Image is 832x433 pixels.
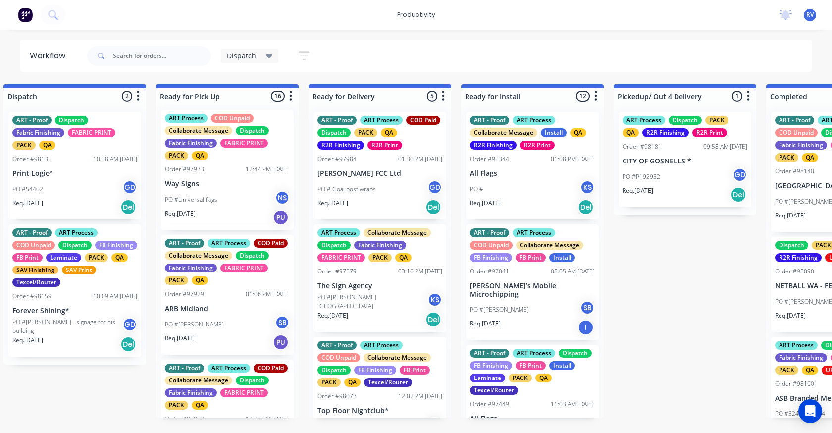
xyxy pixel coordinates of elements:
[12,128,64,137] div: Fabric Finishing
[470,282,595,299] p: [PERSON_NAME]’s Mobile Microchipping
[8,224,141,357] div: ART - ProofART ProcessCOD UnpaidDispatchFB FinishingFB PrintLaminatePACKQASAV FinishingSAV PrintT...
[236,126,269,135] div: Dispatch
[8,112,141,219] div: ART - ProofDispatchFabric FinishingFABRIC PRINTPACKQAOrder #9813510:38 AM [DATE]Print Logic^PO #5...
[165,415,204,424] div: Order #97982
[360,116,403,125] div: ART Process
[39,141,55,150] div: QA
[12,307,137,315] p: Forever Shining*
[12,228,52,237] div: ART - Proof
[775,379,814,388] div: Order #98160
[398,155,442,163] div: 01:30 PM [DATE]
[802,153,818,162] div: QA
[192,401,208,410] div: QA
[313,224,446,332] div: ART ProcessCollaborate MessageDispatchFabric FinishingFABRIC PRINTPACKQAOrder #9757903:16 PM [DAT...
[513,349,555,358] div: ART Process
[470,241,513,250] div: COD Unpaid
[427,417,442,432] div: SB
[254,239,288,248] div: COD Paid
[551,155,595,163] div: 01:08 PM [DATE]
[470,169,595,178] p: All Flags
[466,112,599,219] div: ART - ProofART ProcessCollaborate MessageInstallQAR2R FinishingR2R PrintOrder #9534401:08 PM [DAT...
[317,253,365,262] div: FABRIC PRINT
[354,128,377,137] div: PACK
[549,253,575,262] div: Install
[578,320,594,335] div: I
[642,128,689,137] div: R2R Finishing
[165,376,232,385] div: Collaborate Message
[18,7,33,22] img: Factory
[12,336,43,345] p: Req. [DATE]
[161,235,294,355] div: ART - ProofART ProcessCOD PaidCollaborate MessageDispatchFabric FinishingFABRIC PRINTPACKQAOrder ...
[317,169,442,178] p: [PERSON_NAME] FCC Ltd
[775,253,822,262] div: R2R Finishing
[275,315,290,330] div: SB
[775,167,814,176] div: Order #98140
[165,165,204,174] div: Order #97933
[427,292,442,307] div: KS
[509,374,532,382] div: PACK
[165,334,196,343] p: Req. [DATE]
[254,364,288,373] div: COD Paid
[400,366,430,375] div: FB Print
[165,264,217,272] div: Fabric Finishing
[381,128,397,137] div: QA
[470,155,509,163] div: Order #95344
[551,400,595,409] div: 11:03 AM [DATE]
[317,128,351,137] div: Dispatch
[775,128,818,137] div: COD Unpaid
[798,399,822,423] div: Open Intercom Messenger
[623,128,639,137] div: QA
[12,292,52,301] div: Order #98159
[93,155,137,163] div: 10:38 AM [DATE]
[208,239,250,248] div: ART Process
[211,114,254,123] div: COD Unpaid
[398,267,442,276] div: 03:16 PM [DATE]
[93,292,137,301] div: 10:09 AM [DATE]
[470,305,529,314] p: PO #[PERSON_NAME]
[122,317,137,332] div: GD
[470,141,517,150] div: R2R Finishing
[398,392,442,401] div: 12:02 PM [DATE]
[165,139,217,148] div: Fabric Finishing
[578,199,594,215] div: Del
[113,46,211,66] input: Search for orders...
[802,366,818,375] div: QA
[317,366,351,375] div: Dispatch
[470,228,509,237] div: ART - Proof
[165,401,188,410] div: PACK
[317,241,351,250] div: Dispatch
[470,185,483,194] p: PO #
[317,116,357,125] div: ART - Proof
[470,415,595,423] p: All Flags
[165,320,224,329] p: PO #[PERSON_NAME]
[165,195,217,204] p: PO #Universal flags
[541,128,567,137] div: Install
[775,353,827,362] div: Fabric Finishing
[122,180,137,195] div: GD
[360,341,403,350] div: ART Process
[165,388,217,397] div: Fabric Finishing
[513,228,555,237] div: ART Process
[275,190,290,205] div: NS
[535,374,552,382] div: QA
[246,415,290,424] div: 12:27 PM [DATE]
[120,336,136,352] div: Del
[619,112,751,207] div: ART ProcessDispatchPACKQAR2R FinishingR2R PrintOrder #9818109:58 AM [DATE]CITY OF GOSNELLS *PO #P...
[317,185,376,194] p: PO # Goal post wraps
[317,282,442,290] p: The Sign Agency
[62,266,96,274] div: SAV Print
[354,241,406,250] div: Fabric Finishing
[236,251,269,260] div: Dispatch
[470,349,509,358] div: ART - Proof
[220,264,268,272] div: FABRIC PRINT
[12,155,52,163] div: Order #98135
[165,151,188,160] div: PACK
[12,278,60,287] div: Texcel/Router
[165,251,232,260] div: Collaborate Message
[775,241,808,250] div: Dispatch
[513,116,555,125] div: ART Process
[425,312,441,327] div: Del
[165,114,208,123] div: ART Process
[165,305,290,313] p: ARB Midland
[427,180,442,195] div: GD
